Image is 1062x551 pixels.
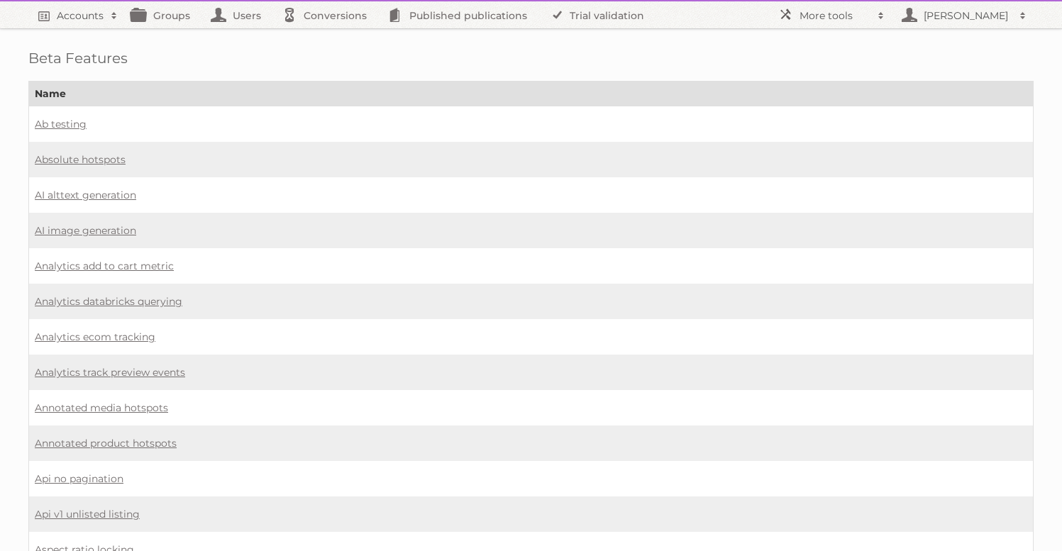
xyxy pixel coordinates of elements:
[771,1,892,28] a: More tools
[35,224,136,237] a: AI image generation
[57,9,104,23] h2: Accounts
[125,1,204,28] a: Groups
[275,1,381,28] a: Conversions
[35,295,182,308] a: Analytics databricks querying
[920,9,1012,23] h2: [PERSON_NAME]
[28,1,125,28] a: Accounts
[35,366,185,379] a: Analytics track preview events
[204,1,275,28] a: Users
[35,153,126,166] a: Absolute hotspots
[541,1,658,28] a: Trial validation
[892,1,1034,28] a: [PERSON_NAME]
[35,118,87,130] a: Ab testing
[35,472,123,485] a: Api no pagination
[35,330,155,343] a: Analytics ecom tracking
[35,508,140,521] a: Api v1 unlisted listing
[35,260,174,272] a: Analytics add to cart metric
[800,9,870,23] h2: More tools
[35,401,168,414] a: Annotated media hotspots
[29,82,1034,106] th: Name
[381,1,541,28] a: Published publications
[28,50,1034,67] h1: Beta Features
[35,189,136,201] a: AI alttext generation
[35,437,177,450] a: Annotated product hotspots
